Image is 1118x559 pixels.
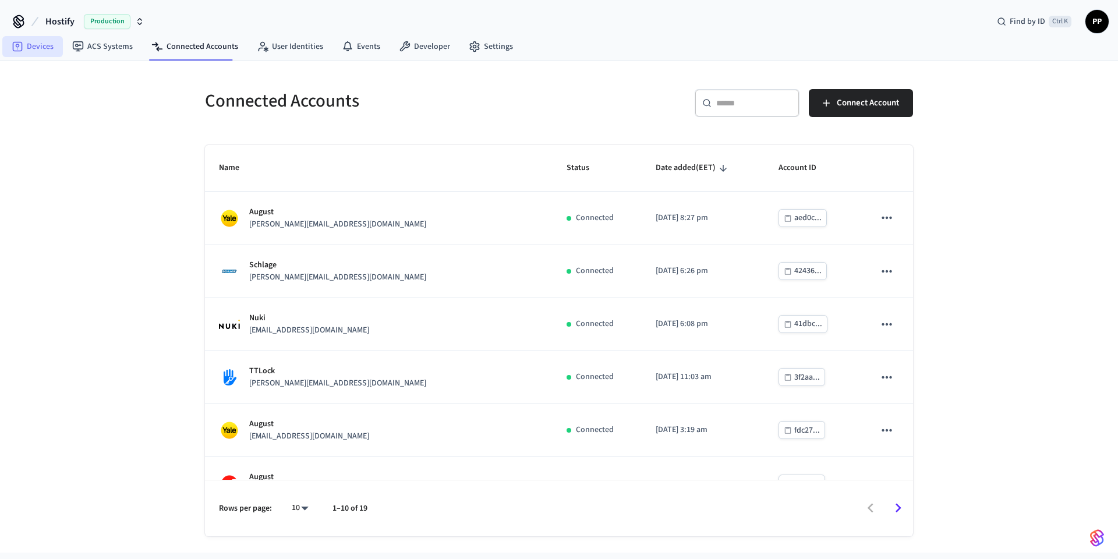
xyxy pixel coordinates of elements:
span: Name [219,159,254,177]
button: Connect Account [809,89,913,117]
p: [DATE] 3:19 am [656,424,750,436]
p: Connected [576,477,614,490]
p: 1–10 of 19 [332,503,367,515]
p: TTLock [249,365,426,377]
span: Connect Account [837,95,899,111]
img: August Logo, Square [219,473,240,494]
p: Connected [576,371,614,383]
div: 3f2aa... [794,370,820,385]
p: [DATE] 8:27 pm [656,212,750,224]
img: Yale Logo, Square [219,420,240,441]
button: PP [1085,10,1109,33]
p: Rows per page: [219,503,272,515]
p: Connected [576,318,614,330]
a: ACS Systems [63,36,142,57]
div: aed0c... [794,211,822,225]
p: [EMAIL_ADDRESS][DOMAIN_NAME] [249,430,369,443]
p: Connected [576,424,614,436]
img: Schlage Logo, Square [219,261,240,282]
p: [DATE] 9:59 pm [656,477,750,490]
span: Find by ID [1010,16,1045,27]
span: Status [567,159,604,177]
button: 1d7af... [779,475,825,493]
p: [DATE] 6:08 pm [656,318,750,330]
p: [DATE] 11:03 am [656,371,750,383]
button: aed0c... [779,209,827,227]
span: Production [84,14,130,29]
p: August [249,471,426,483]
p: Connected [576,265,614,277]
p: Schlage [249,259,426,271]
a: User Identities [247,36,332,57]
button: fdc27... [779,421,825,439]
p: Connected [576,212,614,224]
div: 41dbc... [794,317,822,331]
p: [PERSON_NAME][EMAIL_ADDRESS][DOMAIN_NAME] [249,218,426,231]
p: [DATE] 6:26 pm [656,265,750,277]
span: Account ID [779,159,832,177]
p: August [249,418,369,430]
a: Settings [459,36,522,57]
button: 42436... [779,262,827,280]
div: Find by IDCtrl K [988,11,1081,32]
button: Go to next page [885,494,912,522]
button: 3f2aa... [779,368,825,386]
div: 10 [286,500,314,516]
span: Date added(EET) [656,159,731,177]
a: Events [332,36,390,57]
p: Nuki [249,312,369,324]
img: TTLock Logo, Square [219,367,240,388]
span: Hostify [45,15,75,29]
img: Yale Logo, Square [219,208,240,229]
p: [PERSON_NAME][EMAIL_ADDRESS][DOMAIN_NAME] [249,271,426,284]
span: PP [1087,11,1108,32]
img: Nuki Logo, Square [219,320,240,329]
span: Ctrl K [1049,16,1071,27]
a: Connected Accounts [142,36,247,57]
p: [EMAIL_ADDRESS][DOMAIN_NAME] [249,324,369,337]
a: Devices [2,36,63,57]
h5: Connected Accounts [205,89,552,113]
button: 41dbc... [779,315,827,333]
a: Developer [390,36,459,57]
img: SeamLogoGradient.69752ec5.svg [1090,529,1104,547]
div: fdc27... [794,423,820,438]
p: August [249,206,426,218]
div: 42436... [794,264,822,278]
div: 1d7af... [794,476,820,491]
p: [PERSON_NAME][EMAIL_ADDRESS][DOMAIN_NAME] [249,377,426,390]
